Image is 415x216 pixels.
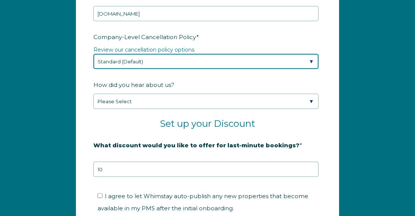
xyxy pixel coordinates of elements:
input: I agree to let Whimstay auto-publish any new properties that become available in my PMS after the... [98,193,103,198]
strong: What discount would you like to offer for last-minute bookings? [93,142,300,149]
a: Review our cancellation policy options [93,46,194,53]
span: I agree to let Whimstay auto-publish any new properties that become available in my PMS after the... [98,192,308,212]
span: Set up your Discount [160,118,255,129]
span: Company-Level Cancellation Policy [93,31,196,43]
strong: 20% is recommended, minimum of 10% [93,154,212,161]
span: How did you hear about us? [93,79,174,91]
